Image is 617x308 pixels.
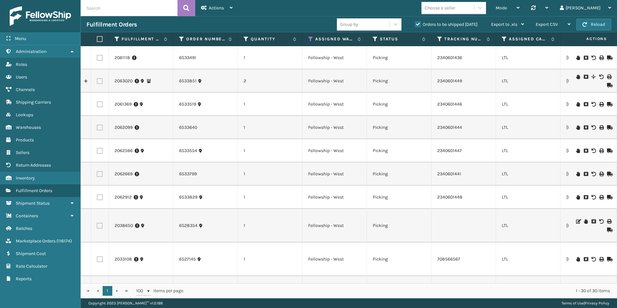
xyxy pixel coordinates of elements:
[566,34,611,44] span: Actions
[302,93,367,116] td: Fellowship - West
[367,93,431,116] td: Picking
[415,22,478,27] label: Orders to be shipped [DATE]
[367,162,431,186] td: Picking
[599,195,603,200] i: Print BOL
[592,56,595,60] i: Void BOL
[16,99,51,105] span: Shipping Carriers
[302,242,367,276] td: Fellowship - West
[315,36,354,42] label: Assigned Warehouse
[115,222,133,229] a: 2038650
[431,93,496,116] td: 2340601446
[16,175,35,181] span: Inventory
[186,36,225,42] label: Order Number
[16,200,50,206] span: Shipment Status
[56,238,72,244] span: ( 116174 )
[431,116,496,139] td: 2340601444
[496,46,561,69] td: LTL
[431,69,496,93] td: 2340601449
[592,125,595,130] i: Void BOL
[367,186,431,209] td: Picking
[179,148,197,154] a: 6533554
[340,21,358,28] div: Group by
[115,171,133,177] a: 2062669
[179,55,196,61] a: 6533491
[585,301,609,305] a: Privacy Policy
[599,257,603,262] i: Print BOL
[576,257,580,262] i: On Hold
[576,172,580,176] i: On Hold
[431,162,496,186] td: 2340601441
[302,116,367,139] td: Fellowship - West
[302,46,367,69] td: Fellowship - West
[115,194,132,200] a: 2062912
[592,195,595,200] i: Void BOL
[599,172,603,176] i: Print BOL
[16,150,29,155] span: Sellers
[607,75,611,79] i: Print BOL
[444,36,483,42] label: Tracking Number
[16,251,46,256] span: Shipment Cost
[86,21,137,28] h3: Fulfillment Orders
[367,242,431,276] td: Picking
[179,101,196,108] a: 6533519
[179,256,196,262] a: 6527145
[209,5,224,11] span: Actions
[302,186,367,209] td: Fellowship - West
[576,195,580,200] i: On Hold
[192,288,610,294] div: 1 - 30 of 30 items
[16,162,51,168] span: Return Addresses
[179,222,197,229] a: 6528354
[16,226,32,231] span: Batches
[584,195,588,200] i: Cancel Fulfillment Order
[367,209,431,242] td: Picking
[576,219,580,224] i: Edit
[607,102,611,107] i: Mark as Shipped
[576,75,580,79] i: On Hold
[584,56,588,60] i: Cancel Fulfillment Order
[536,22,558,27] span: Export CSV
[607,219,611,224] i: Print BOL
[425,5,455,11] div: Choose a seller
[431,186,496,209] td: 2340601448
[584,125,588,130] i: Cancel Fulfillment Order
[16,87,35,92] span: Channels
[115,101,132,108] a: 2061369
[16,112,33,118] span: Lookups
[367,116,431,139] td: Picking
[380,36,419,42] label: Status
[599,102,603,107] i: Print BOL
[238,93,302,116] td: 1
[584,75,588,79] i: Cancel Fulfillment Order
[179,194,197,200] a: 6533829
[599,125,603,130] i: Print BOL
[122,36,161,42] label: Fulfillment Order Id
[16,62,27,67] span: Roles
[16,49,46,54] span: Administration
[103,286,112,296] a: 1
[16,188,52,193] span: Fulfillment Orders
[496,209,561,242] td: LTL
[238,46,302,69] td: 1
[496,139,561,162] td: LTL
[367,69,431,93] td: Picking
[16,263,47,269] span: Rate Calculator
[16,238,56,244] span: Marketplace Orders
[584,102,588,107] i: Cancel Fulfillment Order
[302,69,367,93] td: Fellowship - West
[509,36,548,42] label: Assigned Carrier Service
[10,6,71,26] img: logo
[179,171,197,177] a: 6533799
[115,124,133,131] a: 2062099
[16,213,38,219] span: Containers
[607,83,611,87] i: Mark as Shipped
[136,286,183,296] span: items per page
[599,219,603,224] i: Void BOL
[302,139,367,162] td: Fellowship - West
[16,125,41,130] span: Warehouses
[491,22,517,27] span: Export to .xls
[599,149,603,153] i: Print BOL
[607,228,611,232] i: Mark as Shipped
[576,125,580,130] i: On Hold
[16,137,34,143] span: Products
[302,162,367,186] td: Fellowship - West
